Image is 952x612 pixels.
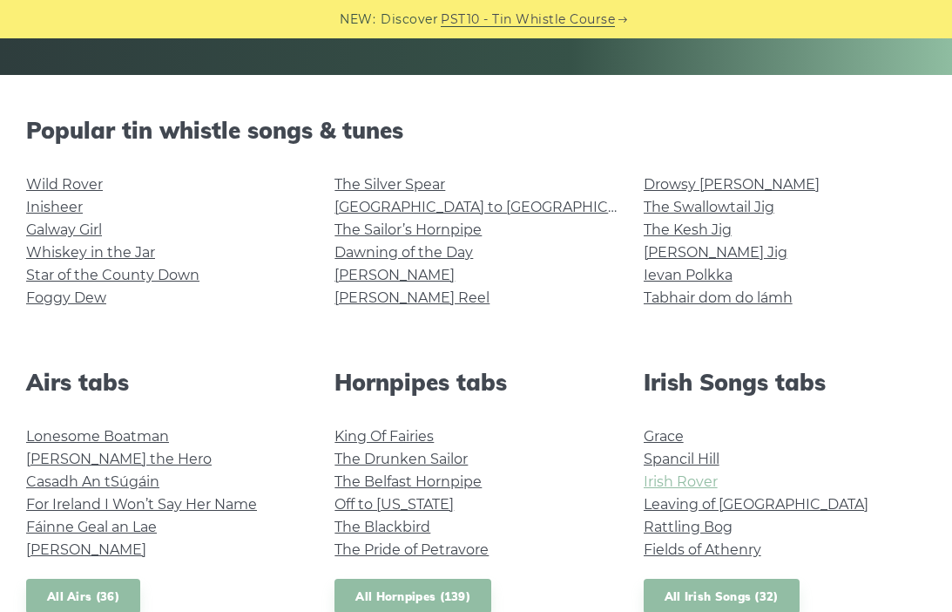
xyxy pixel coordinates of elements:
a: The Sailor’s Hornpipe [334,221,482,238]
a: The Swallowtail Jig [644,199,774,215]
a: Dawning of the Day [334,244,473,261]
a: Galway Girl [26,221,102,238]
h2: Hornpipes tabs [334,369,617,396]
a: Grace [644,428,684,445]
a: Inisheer [26,199,83,215]
a: Lonesome Boatman [26,428,169,445]
a: Off to [US_STATE] [334,496,454,513]
a: [PERSON_NAME] Reel [334,289,490,306]
a: [PERSON_NAME] Jig [644,244,787,261]
span: NEW: [340,10,375,30]
a: Drowsy [PERSON_NAME] [644,176,820,193]
a: Star of the County Down [26,267,199,283]
a: Fields of Athenry [644,541,761,558]
a: Casadh An tSúgáin [26,473,159,490]
a: Ievan Polkka [644,267,733,283]
a: [PERSON_NAME] the Hero [26,451,212,467]
a: Whiskey in the Jar [26,244,155,261]
a: Tabhair dom do lámh [644,289,793,306]
h2: Airs tabs [26,369,308,396]
a: Rattling Bog [644,519,733,535]
a: Fáinne Geal an Lae [26,519,157,535]
a: Foggy Dew [26,289,106,306]
a: The Blackbird [334,519,430,535]
a: The Drunken Sailor [334,451,468,467]
a: [PERSON_NAME] [334,267,455,283]
a: [GEOGRAPHIC_DATA] to [GEOGRAPHIC_DATA] [334,199,656,215]
a: The Kesh Jig [644,221,732,238]
a: [PERSON_NAME] [26,541,146,558]
a: Irish Rover [644,473,718,490]
h2: Irish Songs tabs [644,369,926,396]
a: The Belfast Hornpipe [334,473,482,490]
a: Leaving of [GEOGRAPHIC_DATA] [644,496,868,513]
a: The Silver Spear [334,176,445,193]
a: The Pride of Petravore [334,541,489,558]
span: Discover [381,10,438,30]
a: PST10 - Tin Whistle Course [441,10,615,30]
a: For Ireland I Won’t Say Her Name [26,496,257,513]
a: Wild Rover [26,176,103,193]
a: Spancil Hill [644,451,719,467]
h2: Popular tin whistle songs & tunes [26,117,926,144]
a: King Of Fairies [334,428,434,445]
